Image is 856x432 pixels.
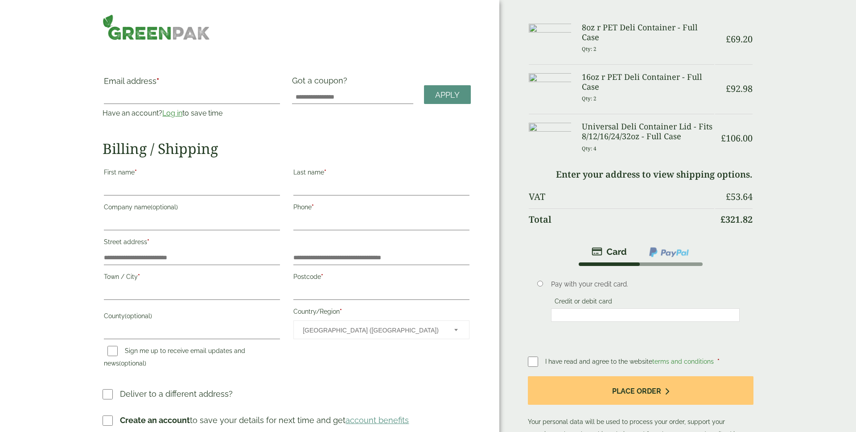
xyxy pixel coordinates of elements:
span: £ [726,33,731,45]
label: Phone [293,201,469,216]
span: £ [721,132,726,144]
bdi: 92.98 [726,83,753,95]
abbr: required [312,204,314,211]
label: Postcode [293,270,469,286]
label: First name [104,166,280,181]
small: Qty: 4 [582,145,597,152]
img: stripe.png [592,246,627,257]
bdi: 106.00 [721,132,753,144]
h3: 16oz r PET Deli Container - Full Case [582,72,714,91]
abbr: required [340,308,342,315]
span: (optional) [119,360,146,367]
p: Pay with your credit card. [551,279,740,289]
label: Credit or debit card [551,298,616,307]
span: (optional) [151,204,178,211]
label: Sign me up to receive email updates and news [104,347,245,370]
a: terms and conditions [652,358,714,365]
span: £ [726,191,731,203]
label: Got a coupon? [292,76,351,90]
label: Last name [293,166,469,181]
label: Country/Region [293,305,469,320]
span: Apply [435,90,460,100]
a: account benefits [346,415,409,425]
label: Town / City [104,270,280,286]
bdi: 321.82 [720,213,753,225]
h2: Billing / Shipping [103,140,471,157]
h3: Universal Deli Container Lid - Fits 8/12/16/24/32oz - Full Case [582,122,714,141]
label: Email address [104,77,280,90]
img: ppcp-gateway.png [648,246,690,258]
p: to save your details for next time and get [120,414,409,426]
small: Qty: 2 [582,95,597,102]
td: Enter your address to view shipping options. [529,164,753,185]
label: Company name [104,201,280,216]
abbr: required [156,76,159,86]
abbr: required [717,358,720,365]
abbr: required [324,169,326,176]
span: £ [726,83,731,95]
a: Log in [162,109,182,117]
span: Country/Region [293,320,469,339]
h3: 8oz r PET Deli Container - Full Case [582,23,714,42]
p: Deliver to a different address? [120,388,233,400]
input: Sign me up to receive email updates and news(optional) [107,346,118,356]
label: Street address [104,236,280,251]
abbr: required [321,273,323,280]
th: VAT [529,186,714,208]
strong: Create an account [120,415,190,425]
bdi: 53.64 [726,191,753,203]
label: County [104,310,280,325]
bdi: 69.20 [726,33,753,45]
span: £ [720,213,725,225]
span: I have read and agree to the website [545,358,716,365]
small: Qty: 2 [582,46,597,52]
button: Place order [528,376,753,405]
abbr: required [135,169,137,176]
th: Total [529,208,714,230]
abbr: required [138,273,140,280]
span: (optional) [125,312,152,320]
a: Apply [424,85,471,104]
p: Have an account? to save time [103,108,281,119]
span: United Kingdom (UK) [303,321,442,340]
abbr: required [147,238,149,245]
img: GreenPak Supplies [103,14,210,40]
iframe: Secure payment input frame [554,311,737,319]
